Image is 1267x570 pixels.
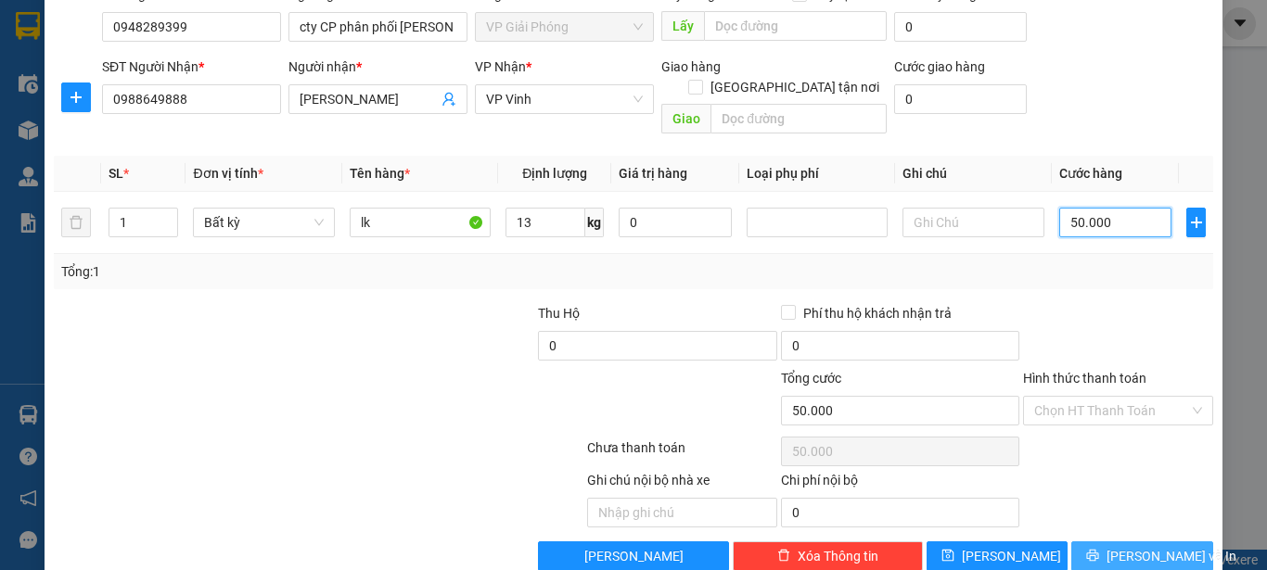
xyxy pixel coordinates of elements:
[1107,546,1236,566] span: [PERSON_NAME] và In
[798,546,878,566] span: Xóa Thông tin
[781,470,1019,498] div: Chi phí nội bộ
[1023,371,1146,386] label: Hình thức thanh toán
[109,166,123,181] span: SL
[584,546,684,566] span: [PERSON_NAME]
[193,166,262,181] span: Đơn vị tính
[902,208,1043,237] input: Ghi Chú
[619,208,732,237] input: 0
[61,208,91,237] button: delete
[781,371,841,386] span: Tổng cước
[23,134,248,165] b: GỬI : VP Giải Phóng
[1059,166,1122,181] span: Cước hàng
[710,104,887,133] input: Dọc đường
[777,549,790,564] span: delete
[739,156,895,192] th: Loại phụ phí
[61,82,91,112] button: plus
[475,59,526,74] span: VP Nhận
[350,166,410,181] span: Tên hàng
[486,13,643,41] span: VP Giải Phóng
[619,166,687,181] span: Giá trị hàng
[1186,208,1206,237] button: plus
[173,69,775,92] li: Hotline: 02386655777, 02462925925, 0944789456
[962,546,1061,566] span: [PERSON_NAME]
[204,209,323,236] span: Bất kỳ
[796,303,959,323] span: Phí thu hộ khách nhận trả
[486,85,643,113] span: VP Vinh
[894,84,1027,114] input: Cước giao hàng
[522,166,587,181] span: Định lượng
[442,92,456,107] span: user-add
[102,57,281,77] div: SĐT Người Nhận
[894,12,1027,42] input: Cước lấy hàng
[941,549,954,564] span: save
[61,261,491,282] div: Tổng: 1
[1187,215,1205,230] span: plus
[661,104,710,133] span: Giao
[538,306,580,321] span: Thu Hộ
[62,90,90,105] span: plus
[173,45,775,69] li: [PERSON_NAME], [PERSON_NAME]
[587,470,777,498] div: Ghi chú nội bộ nhà xe
[350,208,491,237] input: VD: Bàn, Ghế
[585,208,604,237] span: kg
[661,59,721,74] span: Giao hàng
[894,59,985,74] label: Cước giao hàng
[1086,549,1099,564] span: printer
[585,437,779,470] div: Chưa thanh toán
[661,11,704,41] span: Lấy
[23,23,116,116] img: logo.jpg
[288,57,467,77] div: Người nhận
[703,77,887,97] span: [GEOGRAPHIC_DATA] tận nơi
[895,156,1051,192] th: Ghi chú
[587,498,777,527] input: Nhập ghi chú
[704,11,887,41] input: Dọc đường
